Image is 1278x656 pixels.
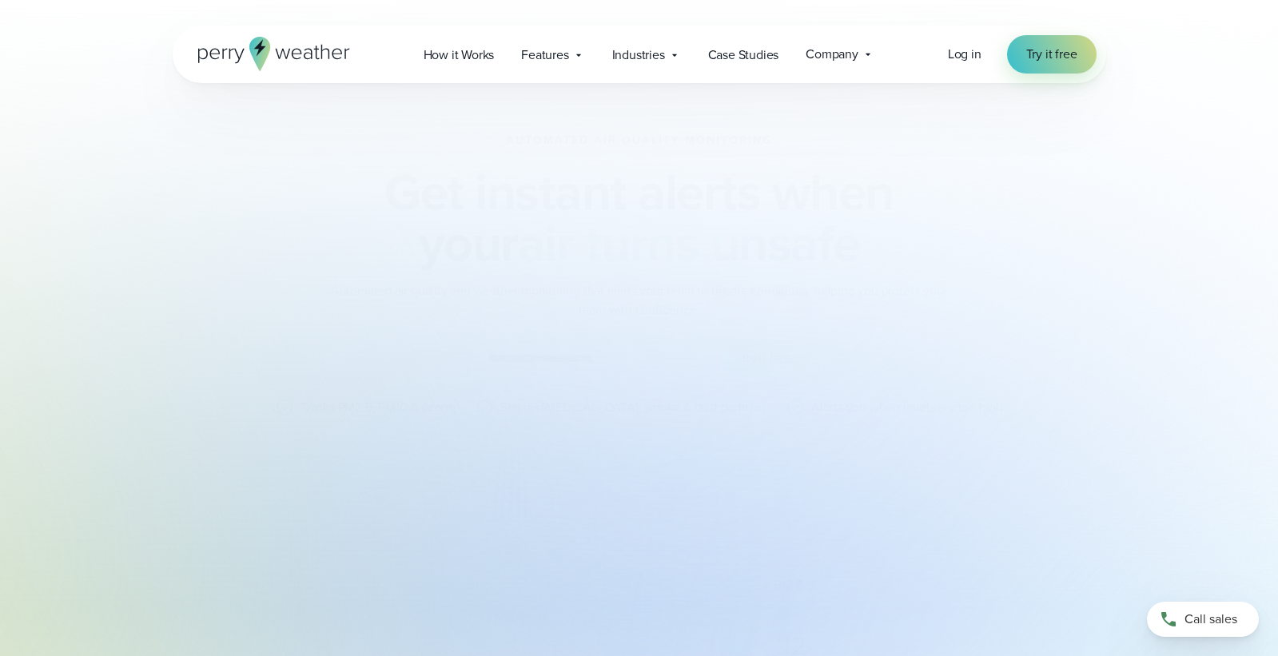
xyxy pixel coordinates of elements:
[424,46,495,65] span: How it Works
[948,45,981,64] a: Log in
[948,45,981,63] span: Log in
[1007,35,1097,74] a: Try it free
[521,46,568,65] span: Features
[410,38,508,71] a: How it Works
[1026,45,1077,64] span: Try it free
[612,46,665,65] span: Industries
[708,46,779,65] span: Case Studies
[1147,602,1259,637] a: Call sales
[695,38,793,71] a: Case Studies
[806,45,858,64] span: Company
[1184,610,1237,629] span: Call sales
